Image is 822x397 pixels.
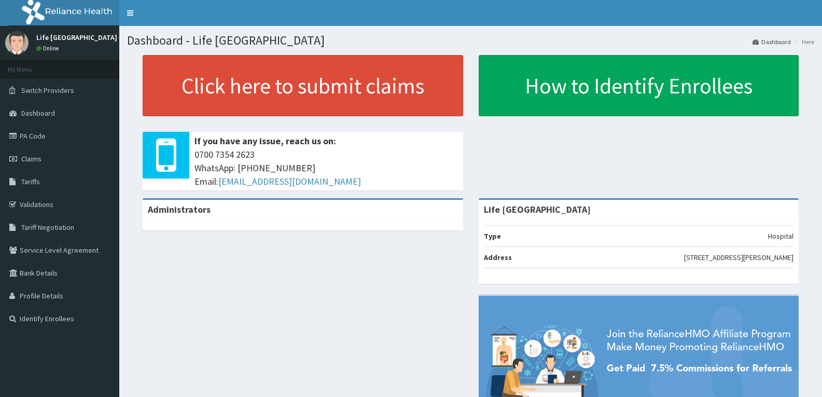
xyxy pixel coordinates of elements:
li: Here [792,37,814,46]
a: [EMAIL_ADDRESS][DOMAIN_NAME] [218,175,361,187]
a: Online [36,45,61,52]
b: If you have any issue, reach us on: [194,135,336,147]
strong: Life [GEOGRAPHIC_DATA] [484,203,591,215]
span: 0700 7354 2623 WhatsApp: [PHONE_NUMBER] Email: [194,148,458,188]
p: [STREET_ADDRESS][PERSON_NAME] [684,252,793,263]
a: Dashboard [753,37,791,46]
b: Administrators [148,203,211,215]
h1: Dashboard - Life [GEOGRAPHIC_DATA] [127,34,814,47]
a: How to Identify Enrollees [479,55,799,116]
b: Address [484,253,512,262]
p: Hospital [768,231,793,241]
span: Tariff Negotiation [21,223,74,232]
span: Tariffs [21,177,40,186]
p: Life [GEOGRAPHIC_DATA] [36,34,117,41]
img: User Image [5,31,29,54]
a: Click here to submit claims [143,55,463,116]
span: Switch Providers [21,86,74,95]
b: Type [484,231,501,241]
span: Claims [21,154,41,163]
span: Dashboard [21,108,55,118]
